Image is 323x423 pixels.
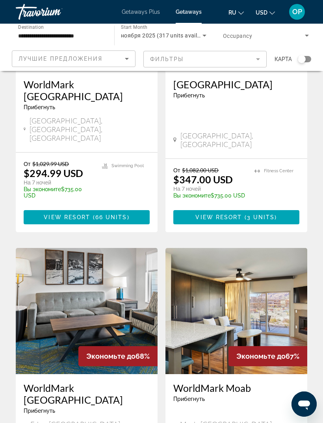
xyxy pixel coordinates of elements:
[291,391,317,417] iframe: Кнопка запуска окна обмена сообщениями
[223,33,252,39] span: Occupancy
[173,167,180,173] span: От
[44,214,90,220] span: View Resort
[182,167,219,173] span: $1,082.00 USD
[173,78,299,90] a: [GEOGRAPHIC_DATA]
[228,9,236,16] span: ru
[236,352,286,360] span: Экономьте до
[264,168,293,173] span: Fitness Center
[292,8,302,16] span: OP
[90,214,129,220] span: ( )
[95,214,127,220] span: 66 units
[173,382,299,394] a: WorldMark Moab
[24,408,55,414] span: Прибегнуть
[121,32,210,39] span: ноября 2025 (317 units available)
[122,9,160,15] a: Getaways Plus
[24,78,150,102] a: WorldMark [GEOGRAPHIC_DATA]
[16,2,95,22] a: Travorium
[16,248,158,374] img: 5595I01X.jpg
[195,214,242,220] span: View Resort
[24,186,94,199] p: $735.00 USD
[143,50,267,68] button: Filter
[24,186,61,192] span: Вы экономите
[242,214,277,220] span: ( )
[173,192,211,199] span: Вы экономите
[19,54,129,63] mat-select: Sort by
[176,9,202,15] a: Getaways
[173,210,299,224] button: View Resort(3 units)
[256,9,267,16] span: USD
[173,185,247,192] p: На 7 ночей
[24,104,55,110] span: Прибегнуть
[111,163,144,168] span: Swimming Pool
[24,160,30,167] span: От
[287,4,307,20] button: User Menu
[228,7,244,18] button: Change language
[32,160,69,167] span: $1,029.99 USD
[78,346,158,366] div: 68%
[86,352,136,360] span: Экономьте до
[24,382,150,406] a: WorldMark [GEOGRAPHIC_DATA]
[173,173,233,185] p: $347.00 USD
[18,24,44,30] span: Destination
[173,192,247,199] p: $735.00 USD
[228,346,307,366] div: 67%
[173,396,205,402] span: Прибегнуть
[24,179,94,186] p: На 7 ночей
[165,248,307,374] img: DY01I01X.jpg
[247,214,275,220] span: 3 units
[24,167,83,179] p: $294.99 USD
[121,24,147,30] span: Start Month
[173,92,205,99] span: Прибегнуть
[30,116,150,142] span: [GEOGRAPHIC_DATA], [GEOGRAPHIC_DATA], [GEOGRAPHIC_DATA]
[24,210,150,224] button: View Resort(66 units)
[275,54,292,65] span: карта
[180,131,299,149] span: [GEOGRAPHIC_DATA], [GEOGRAPHIC_DATA]
[19,56,102,62] span: Лучшие предложения
[256,7,275,18] button: Change currency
